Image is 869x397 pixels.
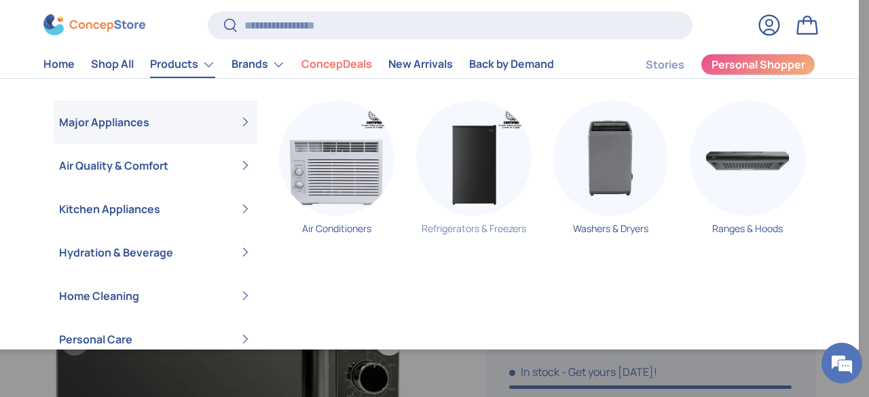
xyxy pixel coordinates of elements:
[223,7,255,39] div: Minimize live chat window
[613,51,815,78] nav: Secondary
[646,52,684,78] a: Stories
[301,52,372,78] a: ConcepDeals
[91,52,134,78] a: Shop All
[43,15,145,36] img: ConcepStore
[7,258,259,305] textarea: Type your message and hit 'Enter'
[711,60,805,71] span: Personal Shopper
[43,52,75,78] a: Home
[469,52,554,78] a: Back by Demand
[43,51,554,78] nav: Primary
[79,115,187,252] span: We're online!
[223,51,293,78] summary: Brands
[142,51,223,78] summary: Products
[388,52,453,78] a: New Arrivals
[71,76,228,94] div: Chat with us now
[701,54,815,75] a: Personal Shopper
